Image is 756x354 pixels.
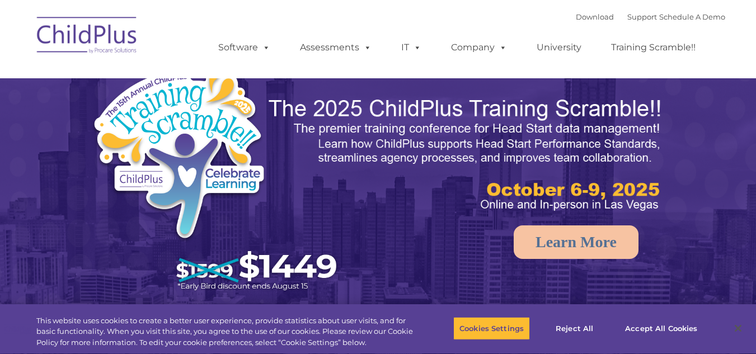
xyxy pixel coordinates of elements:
font: | [576,12,725,21]
a: University [525,36,593,59]
button: Close [726,316,750,341]
a: IT [390,36,433,59]
a: Training Scramble!! [600,36,707,59]
a: Assessments [289,36,383,59]
img: ChildPlus by Procare Solutions [31,9,143,65]
span: Phone number [156,120,203,128]
a: Learn More [514,225,638,259]
span: Last name [156,74,190,82]
a: Download [576,12,614,21]
a: Schedule A Demo [659,12,725,21]
div: This website uses cookies to create a better user experience, provide statistics about user visit... [36,315,416,348]
button: Reject All [539,317,609,340]
a: Company [440,36,518,59]
button: Accept All Cookies [619,317,703,340]
a: Support [627,12,657,21]
button: Cookies Settings [453,317,530,340]
a: Software [207,36,281,59]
